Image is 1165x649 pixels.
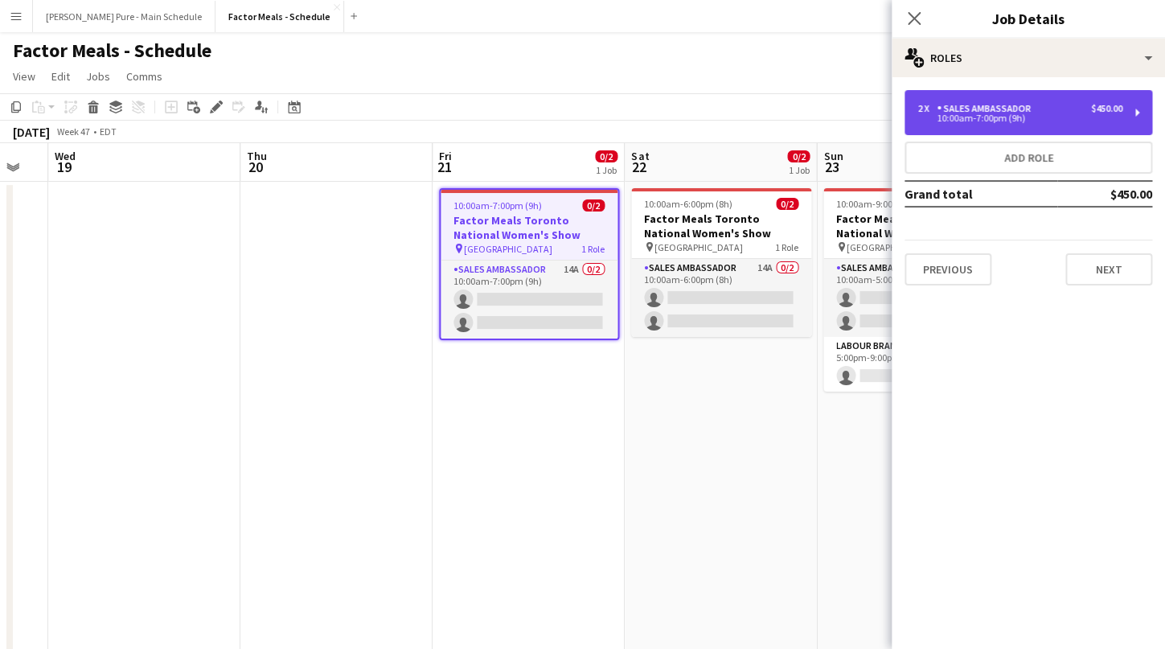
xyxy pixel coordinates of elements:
[823,188,1003,392] app-job-card: 10:00am-9:00pm (11h)0/3Factor Meals Toronto National Women's Show [GEOGRAPHIC_DATA]2 RolesSales A...
[821,158,843,176] span: 23
[45,66,76,87] a: Edit
[892,8,1165,29] h3: Job Details
[6,66,42,87] a: View
[823,337,1003,392] app-card-role: Labour Brand Ambassadors0/15:00pm-9:00pm (4h)
[1065,253,1152,285] button: Next
[51,69,70,84] span: Edit
[788,164,809,176] div: 1 Job
[13,124,50,140] div: [DATE]
[823,149,843,163] span: Sun
[775,241,798,253] span: 1 Role
[13,69,35,84] span: View
[776,198,798,210] span: 0/2
[917,103,937,114] div: 2 x
[100,125,117,138] div: EDT
[86,69,110,84] span: Jobs
[596,164,617,176] div: 1 Job
[52,158,76,176] span: 19
[847,241,935,253] span: [GEOGRAPHIC_DATA]
[892,39,1165,77] div: Roles
[53,125,93,138] span: Week 47
[787,150,810,162] span: 0/2
[836,198,929,210] span: 10:00am-9:00pm (11h)
[80,66,117,87] a: Jobs
[453,199,542,212] span: 10:00am-7:00pm (9h)
[1057,181,1152,207] td: $450.00
[654,241,743,253] span: [GEOGRAPHIC_DATA]
[905,142,1152,174] button: Add role
[33,1,215,32] button: [PERSON_NAME] Pure - Main Schedule
[439,188,619,340] app-job-card: 10:00am-7:00pm (9h)0/2Factor Meals Toronto National Women's Show [GEOGRAPHIC_DATA]1 RoleSales Amb...
[629,158,649,176] span: 22
[631,149,649,163] span: Sat
[247,149,267,163] span: Thu
[120,66,169,87] a: Comms
[631,188,811,337] app-job-card: 10:00am-6:00pm (8h)0/2Factor Meals Toronto National Women's Show [GEOGRAPHIC_DATA]1 RoleSales Amb...
[126,69,162,84] span: Comms
[441,261,617,339] app-card-role: Sales Ambassador14A0/210:00am-7:00pm (9h)
[215,1,344,32] button: Factor Meals - Schedule
[13,39,211,63] h1: Factor Meals - Schedule
[631,259,811,337] app-card-role: Sales Ambassador14A0/210:00am-6:00pm (8h)
[1091,103,1122,114] div: $450.00
[244,158,267,176] span: 20
[439,149,452,163] span: Fri
[644,198,732,210] span: 10:00am-6:00pm (8h)
[464,243,552,255] span: [GEOGRAPHIC_DATA]
[55,149,76,163] span: Wed
[917,114,1122,122] div: 10:00am-7:00pm (9h)
[905,253,991,285] button: Previous
[581,243,605,255] span: 1 Role
[823,212,1003,240] h3: Factor Meals Toronto National Women's Show
[937,103,1037,114] div: Sales Ambassador
[441,213,617,242] h3: Factor Meals Toronto National Women's Show
[582,199,605,212] span: 0/2
[595,150,617,162] span: 0/2
[437,158,452,176] span: 21
[905,181,1057,207] td: Grand total
[631,212,811,240] h3: Factor Meals Toronto National Women's Show
[823,259,1003,337] app-card-role: Sales Ambassador10A0/210:00am-5:00pm (7h)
